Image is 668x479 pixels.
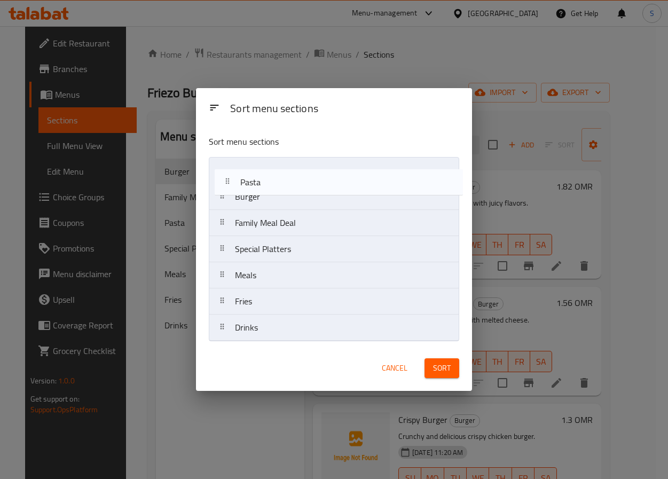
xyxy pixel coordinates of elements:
[209,135,407,148] p: Sort menu sections
[433,362,451,375] span: Sort
[226,97,463,121] div: Sort menu sections
[378,358,412,378] button: Cancel
[425,358,459,378] button: Sort
[382,362,407,375] span: Cancel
